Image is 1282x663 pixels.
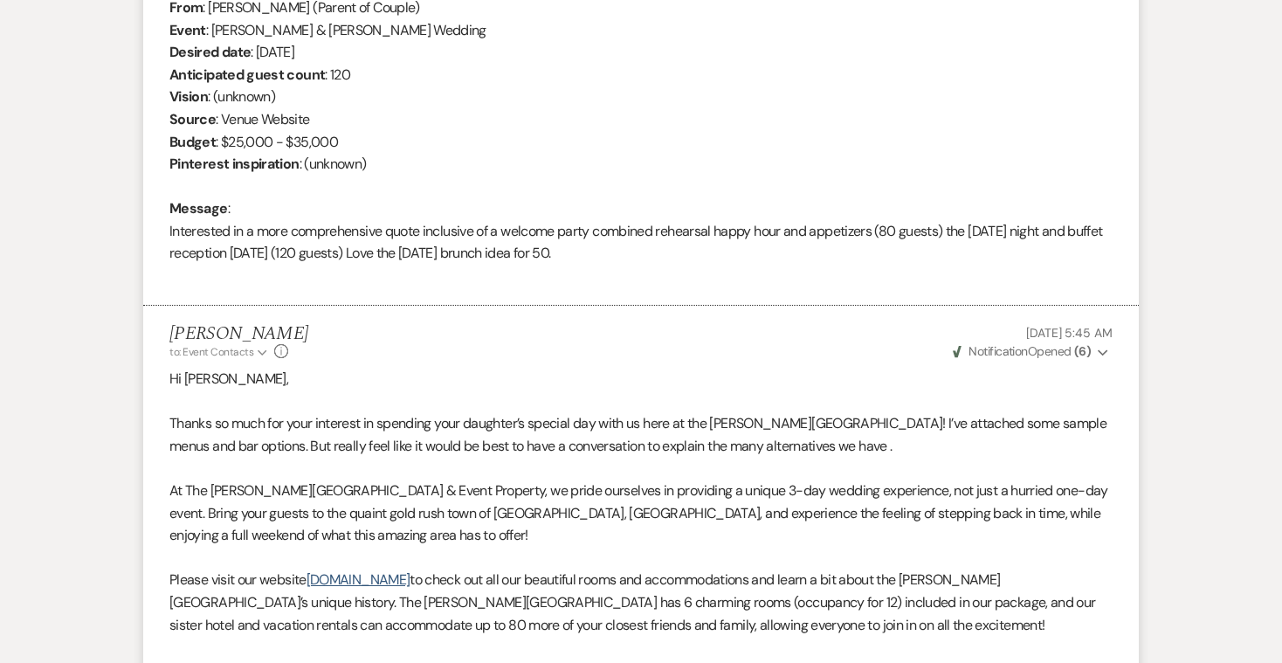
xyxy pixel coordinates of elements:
[169,199,228,218] b: Message
[169,344,270,360] button: to: Event Contacts
[169,414,1106,455] span: Thanks so much for your interest in spending your daughter’s special day with us here at the [PER...
[169,481,1108,544] span: At The [PERSON_NAME][GEOGRAPHIC_DATA] & Event Property, we pride ourselves in providing a unique ...
[953,343,1091,359] span: Opened
[968,343,1027,359] span: Notification
[1074,343,1091,359] strong: ( 6 )
[169,43,251,61] b: Desired date
[169,133,216,151] b: Budget
[169,570,307,589] span: Please visit our website
[169,368,1113,390] p: Hi [PERSON_NAME],
[1026,325,1113,341] span: [DATE] 5:45 AM
[169,323,308,345] h5: [PERSON_NAME]
[169,66,325,84] b: Anticipated guest count
[169,570,1095,633] span: to check out all our beautiful rooms and accommodations and learn a bit about the [PERSON_NAME][G...
[307,570,410,589] a: [DOMAIN_NAME]
[169,345,253,359] span: to: Event Contacts
[169,21,206,39] b: Event
[169,87,208,106] b: Vision
[169,110,216,128] b: Source
[950,342,1113,361] button: NotificationOpened (6)
[169,155,300,173] b: Pinterest inspiration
